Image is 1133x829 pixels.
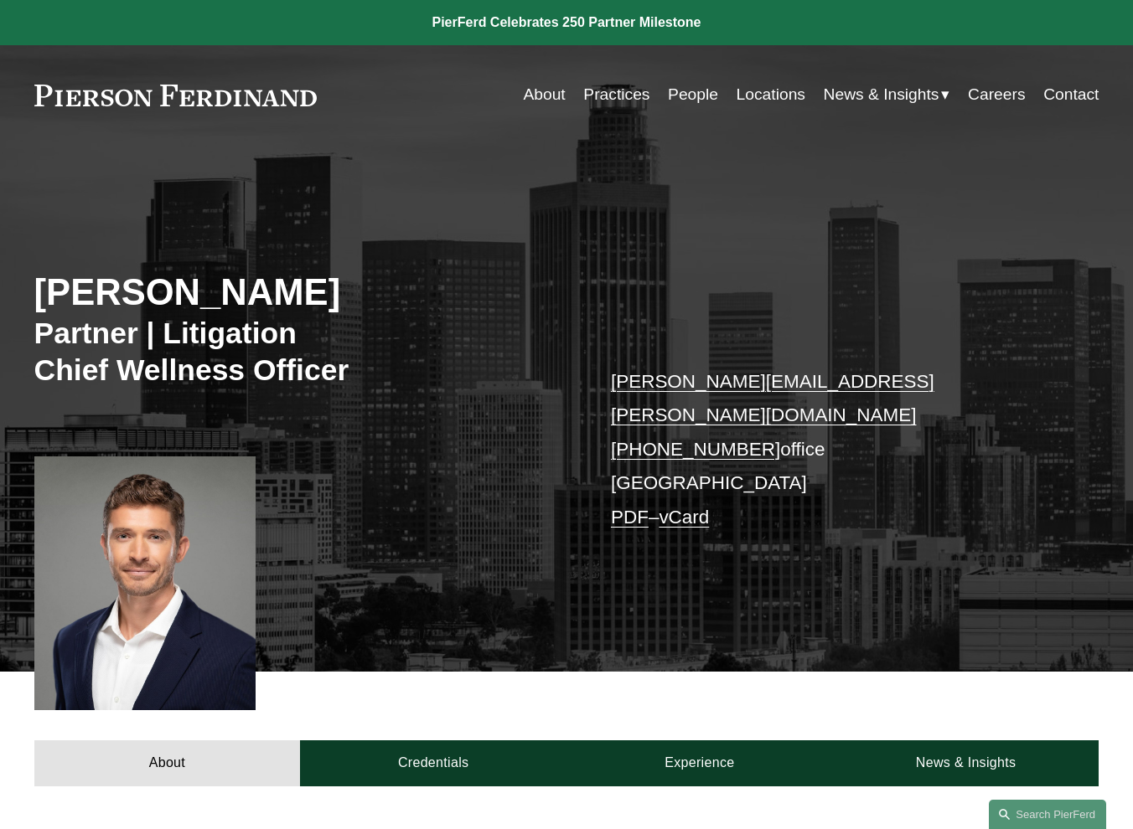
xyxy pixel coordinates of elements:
a: People [668,79,718,111]
a: vCard [659,507,709,528]
span: News & Insights [824,80,939,110]
a: folder dropdown [824,79,950,111]
a: About [523,79,565,111]
p: office [GEOGRAPHIC_DATA] – [611,365,1055,534]
a: [PHONE_NUMBER] [611,439,780,460]
a: [PERSON_NAME][EMAIL_ADDRESS][PERSON_NAME][DOMAIN_NAME] [611,371,934,425]
a: Credentials [300,740,566,786]
a: Careers [968,79,1025,111]
h2: [PERSON_NAME] [34,270,566,315]
a: Locations [737,79,805,111]
a: About [34,740,301,786]
a: Experience [566,740,833,786]
a: PDF [611,507,649,528]
a: Contact [1043,79,1099,111]
a: Practices [583,79,649,111]
a: Search this site [989,800,1106,829]
h3: Partner | Litigation Chief Wellness Officer [34,316,566,389]
a: News & Insights [833,740,1099,786]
